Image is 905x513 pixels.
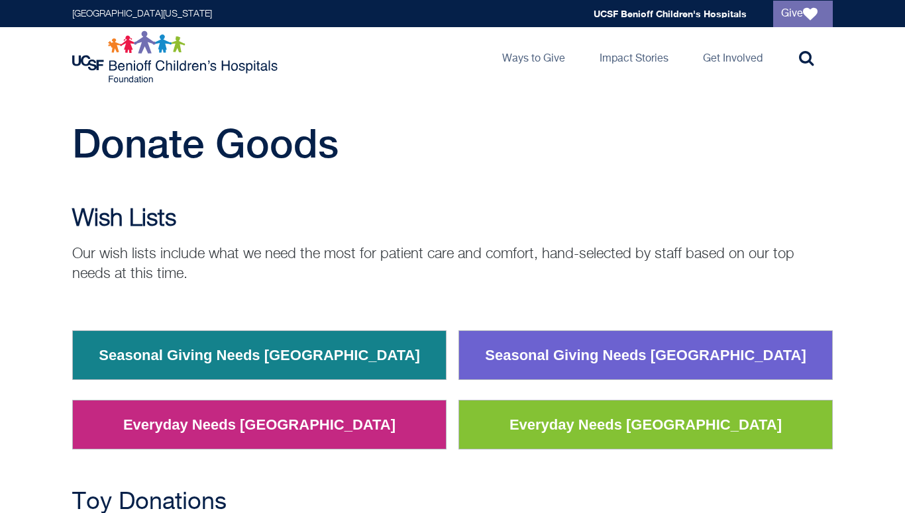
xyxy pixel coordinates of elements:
[72,120,339,166] span: Donate Goods
[72,9,212,19] a: [GEOGRAPHIC_DATA][US_STATE]
[594,8,747,19] a: UCSF Benioff Children's Hospitals
[589,27,679,87] a: Impact Stories
[89,338,430,373] a: Seasonal Giving Needs [GEOGRAPHIC_DATA]
[113,408,405,442] a: Everyday Needs [GEOGRAPHIC_DATA]
[72,206,833,232] h2: Wish Lists
[773,1,833,27] a: Give
[72,30,281,83] img: Logo for UCSF Benioff Children's Hospitals Foundation
[72,244,833,284] p: Our wish lists include what we need the most for patient care and comfort, hand-selected by staff...
[692,27,773,87] a: Get Involved
[475,338,816,373] a: Seasonal Giving Needs [GEOGRAPHIC_DATA]
[492,27,576,87] a: Ways to Give
[500,408,792,442] a: Everyday Needs [GEOGRAPHIC_DATA]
